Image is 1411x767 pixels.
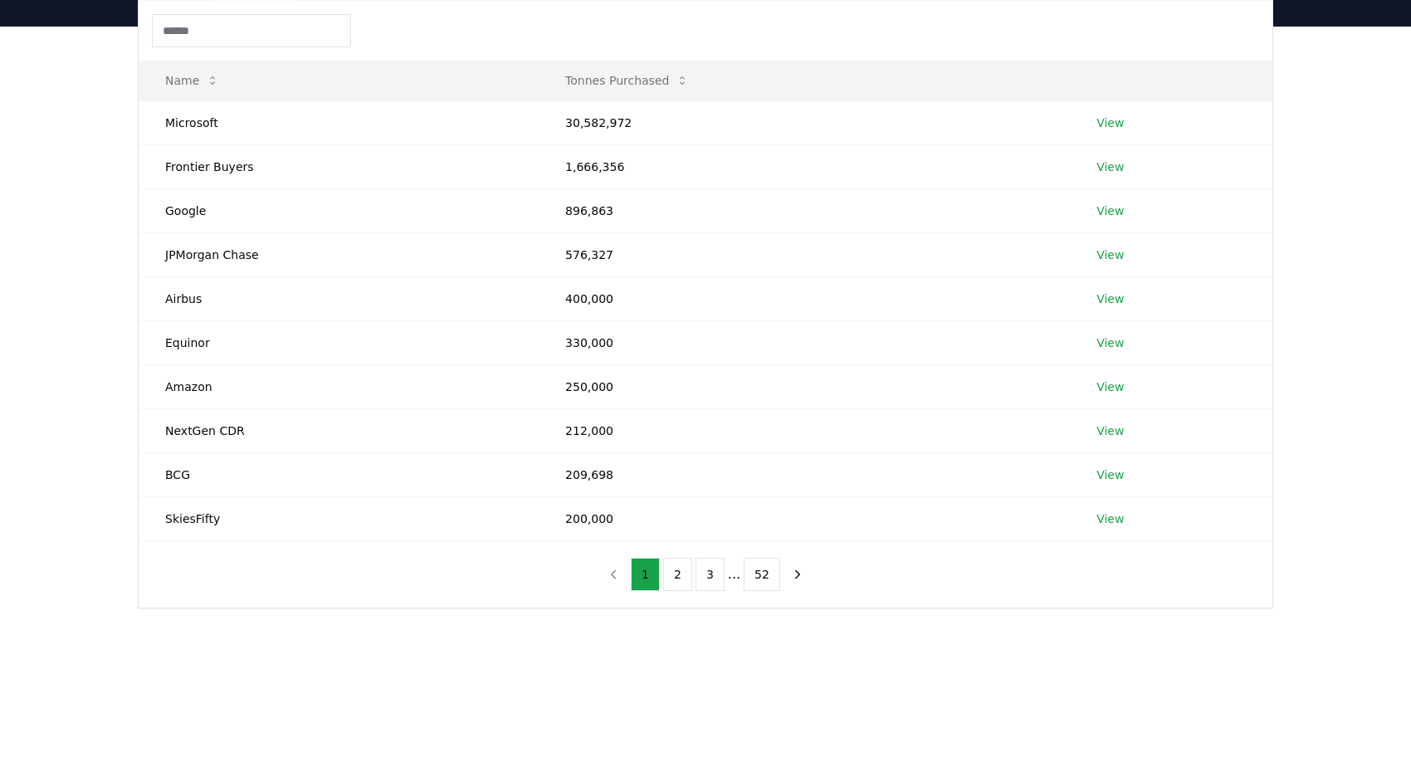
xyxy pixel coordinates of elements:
[539,496,1070,540] td: 200,000
[1096,467,1124,483] a: View
[1096,115,1124,131] a: View
[1096,511,1124,527] a: View
[139,276,539,320] td: Airbus
[539,188,1070,232] td: 896,863
[784,558,812,591] button: next page
[696,558,725,591] button: 3
[539,364,1070,408] td: 250,000
[539,100,1070,144] td: 30,582,972
[744,558,780,591] button: 52
[139,408,539,452] td: NextGen CDR
[539,320,1070,364] td: 330,000
[539,452,1070,496] td: 209,698
[539,276,1070,320] td: 400,000
[539,232,1070,276] td: 576,327
[1096,247,1124,263] a: View
[139,452,539,496] td: BCG
[1096,203,1124,219] a: View
[139,232,539,276] td: JPMorgan Chase
[1096,159,1124,175] a: View
[1096,379,1124,395] a: View
[1096,423,1124,439] a: View
[1096,335,1124,351] a: View
[552,64,702,97] button: Tonnes Purchased
[539,408,1070,452] td: 212,000
[1096,291,1124,307] a: View
[139,144,539,188] td: Frontier Buyers
[139,364,539,408] td: Amazon
[539,144,1070,188] td: 1,666,356
[139,100,539,144] td: Microsoft
[139,188,539,232] td: Google
[631,558,660,591] button: 1
[152,64,232,97] button: Name
[663,558,692,591] button: 2
[139,320,539,364] td: Equinor
[728,564,740,584] li: ...
[139,496,539,540] td: SkiesFifty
